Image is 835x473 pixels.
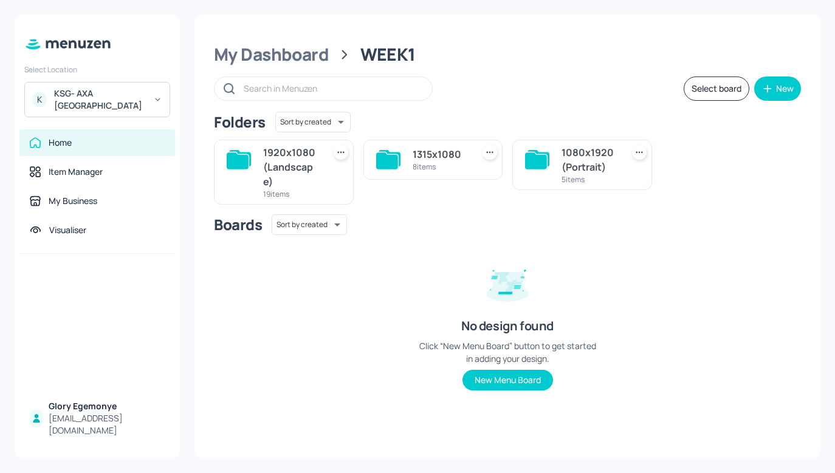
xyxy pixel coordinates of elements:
[684,77,749,101] button: Select board
[477,252,538,313] img: design-empty
[754,77,801,101] button: New
[49,166,103,178] div: Item Manager
[263,145,319,189] div: 1920x1080 (Landscape)
[263,189,319,199] div: 19 items
[49,412,165,437] div: [EMAIL_ADDRESS][DOMAIN_NAME]
[244,80,420,97] input: Search in Menuzen
[461,318,554,335] div: No design found
[24,64,170,75] div: Select Location
[462,370,553,390] button: New Menu Board
[49,224,86,236] div: Visualiser
[562,174,617,185] div: 5 items
[32,92,47,107] div: K
[360,44,416,66] div: WEEK1
[413,162,469,172] div: 8 items
[776,84,794,93] div: New
[272,213,347,237] div: Sort by created
[275,110,351,134] div: Sort by created
[214,112,266,132] div: Folders
[49,195,97,207] div: My Business
[416,339,599,365] div: Click “New Menu Board” button to get started in adding your design.
[214,44,329,66] div: My Dashboard
[413,147,469,162] div: 1315x1080
[214,215,262,234] div: Boards
[49,400,165,412] div: Glory Egemonye
[49,137,72,149] div: Home
[562,145,617,174] div: 1080x1920 (Portrait)
[54,87,146,112] div: KSG- AXA [GEOGRAPHIC_DATA]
